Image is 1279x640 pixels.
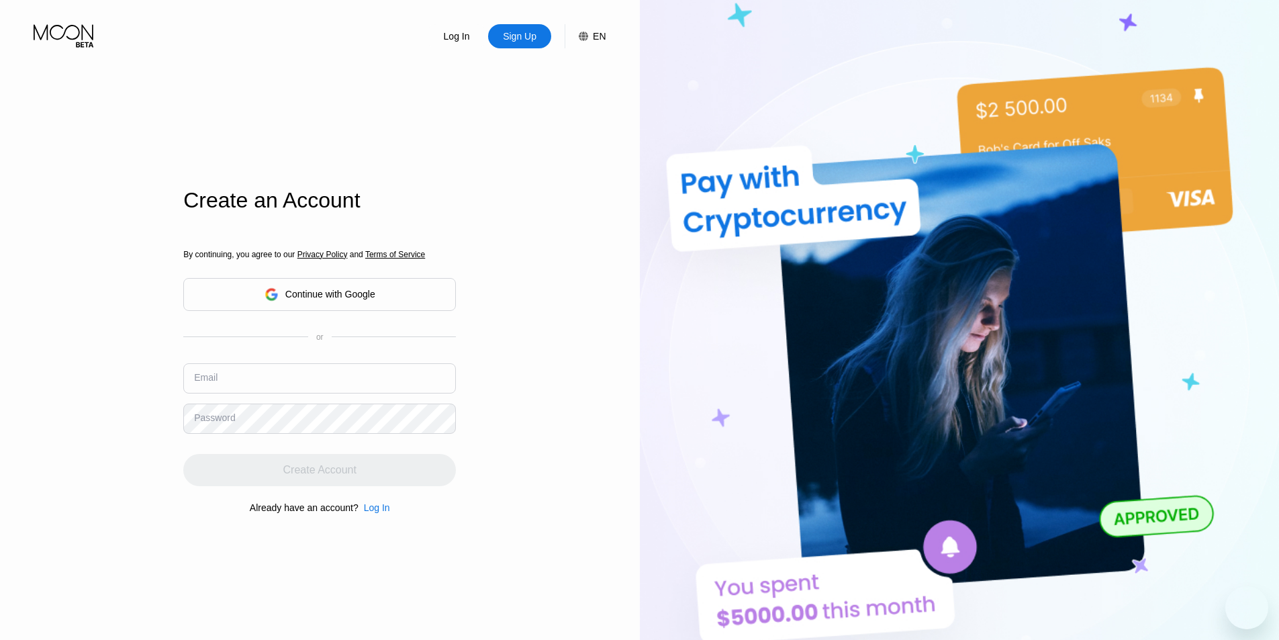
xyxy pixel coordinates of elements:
div: EN [565,24,606,48]
div: or [316,332,324,342]
span: and [347,250,365,259]
div: Log In [364,502,390,513]
div: EN [593,31,606,42]
div: Already have an account? [250,502,359,513]
iframe: Button to launch messaging window [1225,586,1268,629]
div: Password [194,412,235,423]
div: Sign Up [488,24,551,48]
span: Privacy Policy [297,250,348,259]
div: Sign Up [502,30,538,43]
div: Create an Account [183,188,456,213]
div: By continuing, you agree to our [183,250,456,259]
div: Log In [442,30,471,43]
div: Continue with Google [285,289,375,300]
span: Terms of Service [365,250,425,259]
div: Log In [425,24,488,48]
div: Email [194,372,218,383]
div: Continue with Google [183,278,456,311]
div: Log In [359,502,390,513]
